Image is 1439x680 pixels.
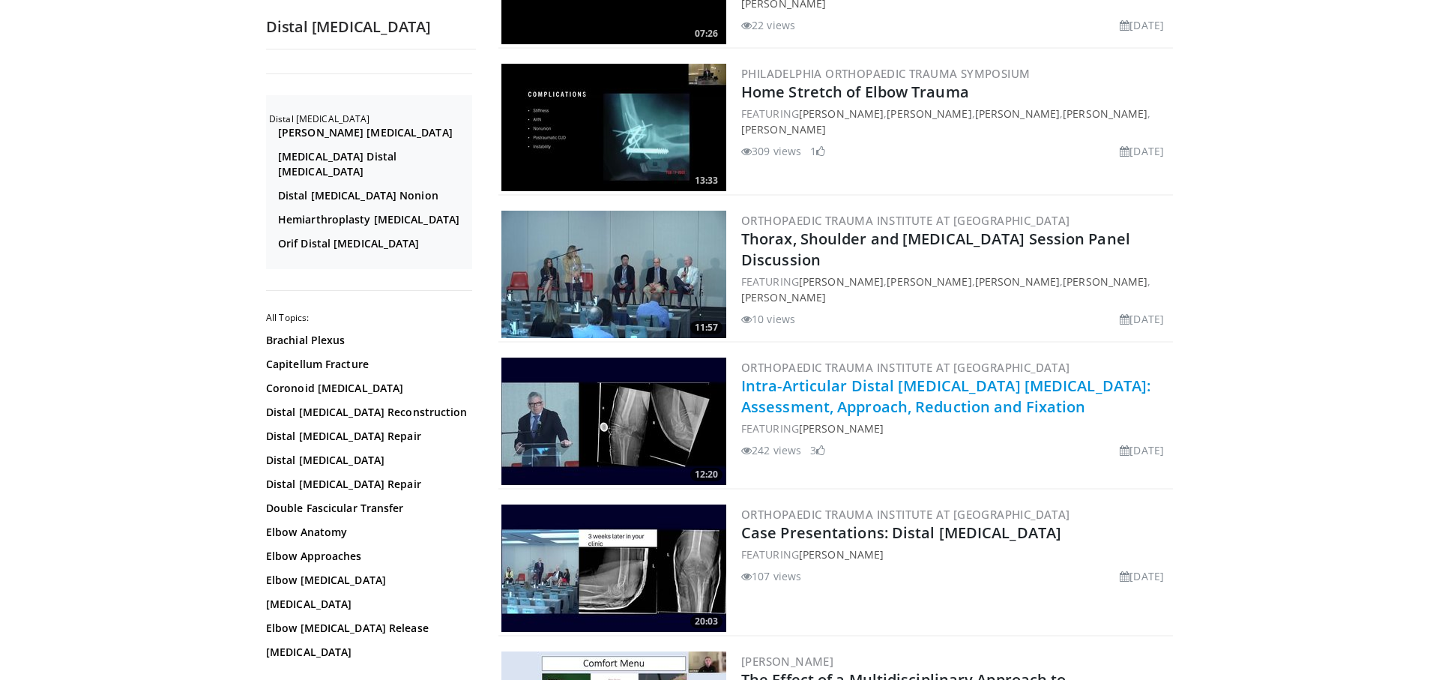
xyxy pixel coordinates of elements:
[799,547,884,562] a: [PERSON_NAME]
[741,122,826,136] a: [PERSON_NAME]
[799,106,884,121] a: [PERSON_NAME]
[266,621,468,636] a: Elbow [MEDICAL_DATA] Release
[887,274,971,289] a: [PERSON_NAME]
[741,360,1070,375] a: Orthopaedic Trauma Institute at [GEOGRAPHIC_DATA]
[278,188,468,203] a: Distal [MEDICAL_DATA] Nonion
[741,274,1170,305] div: FEATURING , , , ,
[266,645,468,660] a: [MEDICAL_DATA]
[741,311,795,327] li: 10 views
[501,211,726,338] a: 11:57
[741,568,801,584] li: 107 views
[741,376,1150,417] a: Intra-Articular Distal [MEDICAL_DATA] [MEDICAL_DATA]: Assessment, Approach, Reduction and Fixation
[1063,274,1147,289] a: [PERSON_NAME]
[266,597,468,612] a: [MEDICAL_DATA]
[741,17,795,33] li: 22 views
[741,66,1030,81] a: Philadelphia Orthopaedic Trauma Symposium
[690,27,722,40] span: 07:26
[690,174,722,187] span: 13:33
[501,358,726,485] img: 12765687-9d5a-49c6-bc9a-7b6f97b572c8.300x170_q85_crop-smart_upscale.jpg
[501,358,726,485] a: 12:20
[690,321,722,334] span: 11:57
[266,477,468,492] a: Distal [MEDICAL_DATA] Repair
[266,501,468,516] a: Double Fascicular Transfer
[501,64,726,191] a: 13:33
[810,143,825,159] li: 1
[266,17,476,37] h2: Distal [MEDICAL_DATA]
[501,505,726,632] a: 20:03
[810,442,825,458] li: 3
[741,547,1170,562] div: FEATURING
[266,549,468,564] a: Elbow Approaches
[741,654,833,669] a: [PERSON_NAME]
[266,405,468,420] a: Distal [MEDICAL_DATA] Reconstruction
[741,229,1130,270] a: Thorax, Shoulder and [MEDICAL_DATA] Session Panel Discussion
[975,106,1060,121] a: [PERSON_NAME]
[269,113,472,125] h2: Distal [MEDICAL_DATA]
[741,213,1070,228] a: Orthopaedic Trauma Institute at [GEOGRAPHIC_DATA]
[266,453,468,468] a: Distal [MEDICAL_DATA]
[741,421,1170,436] div: FEATURING
[266,357,468,372] a: Capitellum Fracture
[741,143,801,159] li: 309 views
[1120,17,1164,33] li: [DATE]
[741,507,1070,522] a: Orthopaedic Trauma Institute at [GEOGRAPHIC_DATA]
[266,573,468,588] a: Elbow [MEDICAL_DATA]
[278,212,468,227] a: Hemiarthroplasty [MEDICAL_DATA]
[741,523,1061,543] a: Case Presentations: Distal [MEDICAL_DATA]
[1063,106,1147,121] a: [PERSON_NAME]
[278,236,468,251] a: Orif Distal [MEDICAL_DATA]
[1120,143,1164,159] li: [DATE]
[741,82,969,102] a: Home Stretch of Elbow Trauma
[266,381,468,396] a: Coronoid [MEDICAL_DATA]
[278,149,468,179] a: [MEDICAL_DATA] Distal [MEDICAL_DATA]
[690,468,722,481] span: 12:20
[266,525,468,540] a: Elbow Anatomy
[1120,442,1164,458] li: [DATE]
[501,211,726,338] img: 57f899d8-c7ed-4ec8-98ed-16f21ed312dd.300x170_q85_crop-smart_upscale.jpg
[690,615,722,628] span: 20:03
[266,333,468,348] a: Brachial Plexus
[975,274,1060,289] a: [PERSON_NAME]
[741,290,826,304] a: [PERSON_NAME]
[278,125,468,140] a: [PERSON_NAME] [MEDICAL_DATA]
[1120,568,1164,584] li: [DATE]
[501,64,726,191] img: 1df97e8f-41e2-4275-9716-7eeb5d52debe.300x170_q85_crop-smart_upscale.jpg
[1120,311,1164,327] li: [DATE]
[887,106,971,121] a: [PERSON_NAME]
[501,505,726,632] img: a7bce0dd-180f-4888-9407-4d22d73d9df9.300x170_q85_crop-smart_upscale.jpg
[741,106,1170,137] div: FEATURING , , , ,
[799,421,884,436] a: [PERSON_NAME]
[741,442,801,458] li: 242 views
[266,429,468,444] a: Distal [MEDICAL_DATA] Repair
[799,274,884,289] a: [PERSON_NAME]
[266,312,472,324] h2: All Topics:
